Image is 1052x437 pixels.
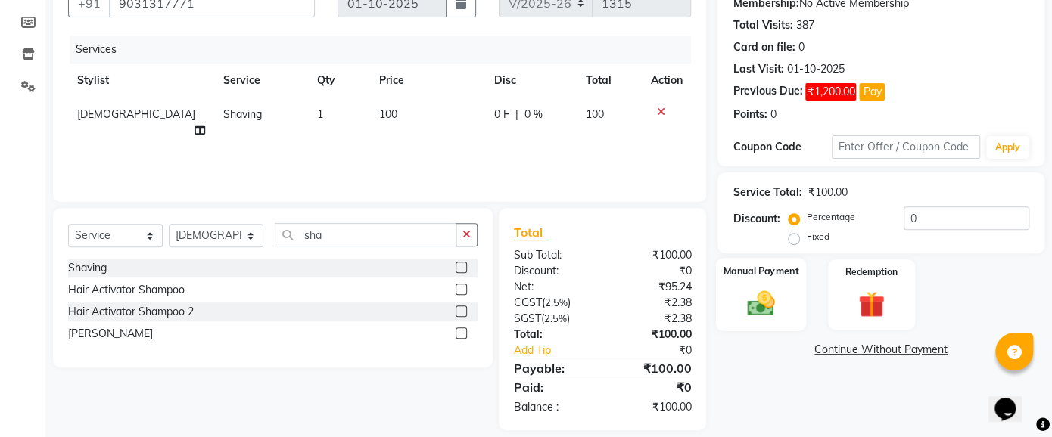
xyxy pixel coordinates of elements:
a: Add Tip [503,342,619,358]
div: Balance : [503,399,602,415]
div: Discount: [733,211,780,227]
iframe: chat widget [988,377,1037,422]
div: ₹100.00 [808,184,847,200]
input: Enter Offer / Coupon Code [832,135,980,159]
div: Payable: [503,359,602,377]
span: SGST [514,311,541,325]
span: 0 F [494,107,509,122]
th: Service [214,64,308,98]
span: 100 [586,107,604,121]
span: Shaving [223,107,262,121]
div: ₹0 [602,378,702,396]
button: Pay [859,83,885,101]
div: Services [70,36,702,64]
a: Continue Without Payment [721,342,1041,358]
label: Redemption [845,265,898,279]
div: ( ) [503,295,602,311]
div: Hair Activator Shampoo 2 [68,304,194,320]
span: Total [514,225,549,240]
th: Total [577,64,642,98]
div: Card on file: [733,39,795,55]
div: Service Total: [733,184,801,200]
div: ₹2.38 [602,311,702,327]
div: ₹100.00 [602,359,702,377]
div: Discount: [503,263,602,279]
span: ₹1,200.00 [805,83,856,101]
span: | [515,107,518,122]
img: _cash.svg [739,287,784,319]
span: 100 [379,107,397,121]
div: ₹95.24 [602,279,702,295]
div: [PERSON_NAME] [68,326,153,342]
label: Fixed [806,230,829,243]
div: Coupon Code [733,139,832,155]
span: 0 % [524,107,543,122]
div: Total: [503,327,602,342]
div: ₹100.00 [602,327,702,342]
label: Percentage [806,210,854,224]
span: CGST [514,296,542,309]
div: ₹100.00 [602,399,702,415]
span: 2.5% [544,312,567,324]
div: ₹0 [602,263,702,279]
th: Disc [485,64,577,98]
input: Search or Scan [275,223,456,246]
span: 1 [317,107,323,121]
button: Apply [986,136,1029,159]
div: ( ) [503,311,602,327]
div: Net: [503,279,602,295]
div: Total Visits: [733,17,792,33]
div: ₹2.38 [602,295,702,311]
div: Sub Total: [503,247,602,263]
div: Paid: [503,378,602,396]
div: 0 [770,107,776,122]
div: 387 [795,17,814,33]
div: Points: [733,107,767,122]
span: 2.5% [545,296,568,308]
th: Price [370,64,484,98]
th: Action [641,64,691,98]
div: Last Visit: [733,61,783,77]
div: Hair Activator Shampoo [68,282,185,298]
th: Stylist [68,64,214,98]
div: ₹100.00 [602,247,702,263]
img: _gift.svg [850,288,893,321]
label: Manual Payment [724,264,799,278]
div: 01-10-2025 [786,61,844,77]
div: Shaving [68,260,107,276]
div: ₹0 [619,342,702,358]
span: [DEMOGRAPHIC_DATA] [77,107,195,121]
div: 0 [798,39,804,55]
th: Qty [308,64,370,98]
div: Previous Due: [733,83,802,101]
